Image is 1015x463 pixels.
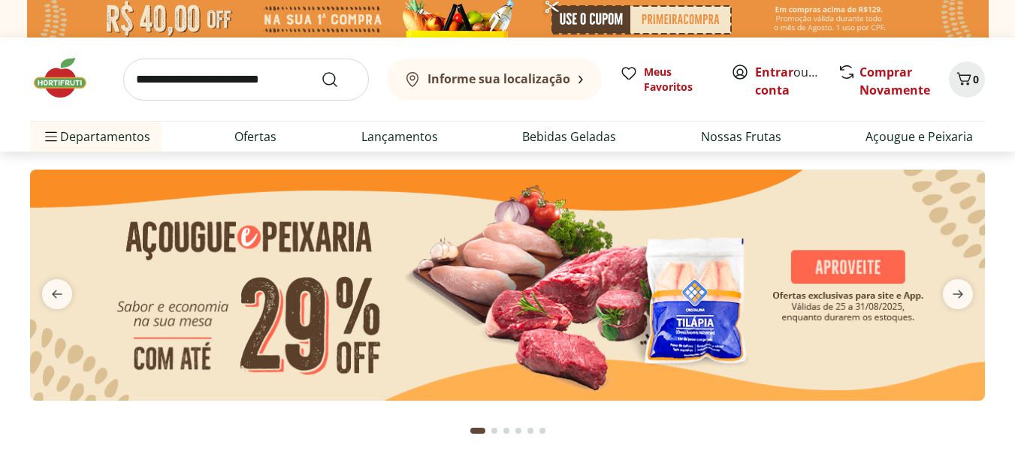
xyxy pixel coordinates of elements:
a: Lançamentos [361,128,438,146]
b: Informe sua localização [427,71,570,87]
a: Criar conta [755,64,838,98]
input: search [123,59,369,101]
img: açougue [30,170,985,401]
span: Departamentos [42,119,150,155]
span: ou [755,63,822,99]
button: next [931,279,985,309]
button: Go to page 6 from fs-carousel [536,413,548,449]
button: Go to page 3 from fs-carousel [500,413,512,449]
a: Ofertas [234,128,276,146]
button: Go to page 2 from fs-carousel [488,413,500,449]
a: Nossas Frutas [701,128,781,146]
button: Carrinho [949,62,985,98]
a: Entrar [755,64,793,80]
button: Informe sua localização [387,59,602,101]
a: Meus Favoritos [620,65,713,95]
button: Go to page 4 from fs-carousel [512,413,524,449]
span: 0 [973,72,979,86]
button: Current page from fs-carousel [467,413,488,449]
a: Bebidas Geladas [522,128,616,146]
img: Hortifruti [30,56,105,101]
button: previous [30,279,84,309]
span: Meus Favoritos [644,65,713,95]
a: Comprar Novamente [859,64,930,98]
button: Submit Search [321,71,357,89]
button: Menu [42,119,60,155]
button: Go to page 5 from fs-carousel [524,413,536,449]
a: Açougue e Peixaria [865,128,973,146]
